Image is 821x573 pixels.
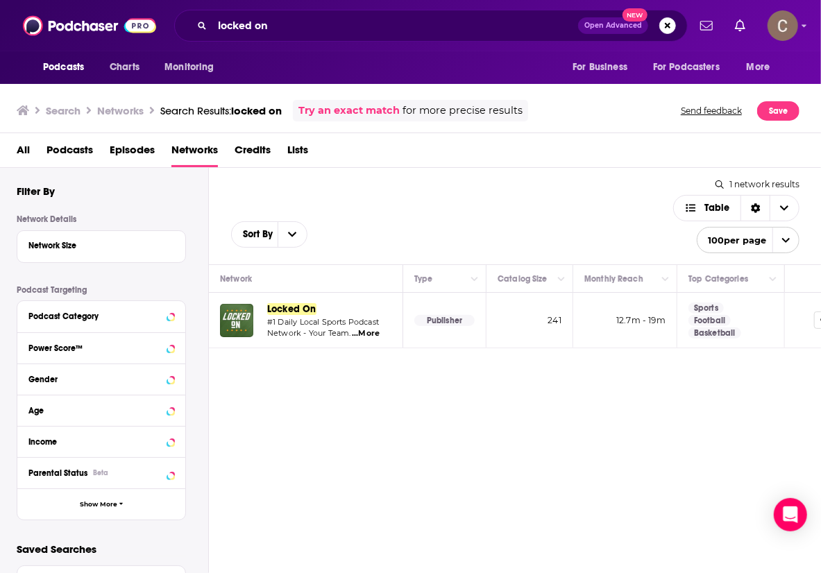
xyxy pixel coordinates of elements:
[155,54,232,80] button: open menu
[28,375,162,384] div: Gender
[414,315,475,326] p: Publisher
[267,328,350,338] span: Network - Your Team.
[584,22,642,29] span: Open Advanced
[17,542,186,556] p: Saved Searches
[17,139,30,167] a: All
[287,139,308,167] a: Lists
[28,339,174,356] button: Power Score™
[688,327,741,339] a: Basketball
[740,196,770,221] div: Sort Direction
[174,10,688,42] div: Search podcasts, credits, & more...
[697,230,767,251] span: 100 per page
[97,104,144,117] h3: Networks
[171,139,218,167] a: Networks
[160,104,282,117] div: Search Results:
[17,185,55,198] h2: Filter By
[46,104,81,117] h3: Search
[110,58,139,77] span: Charts
[563,54,645,80] button: open menu
[17,214,186,224] p: Network Details
[403,103,523,119] span: for more precise results
[220,271,252,287] div: Network
[768,10,798,41] button: Show profile menu
[212,15,578,37] input: Search podcasts, credits, & more...
[28,311,162,321] div: Podcast Category
[232,230,278,239] span: Sort By
[28,432,174,450] button: Income
[17,285,186,295] p: Podcast Targeting
[653,58,720,77] span: For Podcasters
[578,17,648,34] button: Open AdvancedNew
[548,315,561,325] span: 241
[695,14,718,37] a: Show notifications dropdown
[80,501,117,508] span: Show More
[757,101,799,121] button: Save
[164,58,214,77] span: Monitoring
[737,54,788,80] button: open menu
[28,307,174,324] button: Podcast Category
[677,100,746,121] button: Send feedback
[623,8,648,22] span: New
[231,221,307,248] h2: Choose List sort
[232,230,278,239] button: open menu
[23,12,156,39] img: Podchaser - Follow, Share and Rate Podcasts
[93,468,108,477] div: Beta
[352,328,380,339] span: ...More
[231,104,282,117] span: locked on
[716,179,799,189] div: 1 network results
[28,370,174,387] button: Gender
[28,437,162,447] div: Income
[765,271,781,288] button: Column Actions
[466,271,483,288] button: Column Actions
[267,303,316,315] a: Locked On
[28,343,162,353] div: Power Score™
[46,139,93,167] a: Podcasts
[278,222,307,247] button: open menu
[768,10,798,41] span: Logged in as clay.bolton
[28,241,165,250] div: Network Size
[553,271,570,288] button: Column Actions
[220,304,253,337] img: Locked On
[414,271,434,287] div: Type
[774,498,807,531] div: Open Intercom Messenger
[160,104,282,117] a: Search Results:locked on
[43,58,84,77] span: Podcasts
[729,14,751,37] a: Show notifications dropdown
[17,488,185,520] button: Show More
[697,227,799,253] button: open menu
[267,317,379,327] span: #1 Daily Local Sports Podcast
[235,139,271,167] a: Credits
[644,54,740,80] button: open menu
[657,271,674,288] button: Column Actions
[28,468,87,478] span: Parental Status
[28,401,174,418] button: Age
[688,315,731,326] a: Football
[584,314,666,326] p: 12.7m - 19m
[110,139,155,167] a: Episodes
[688,271,748,287] div: Top Categories
[673,195,800,221] button: Choose View
[704,203,729,213] span: Table
[498,271,548,287] div: Catalog Size
[747,58,770,77] span: More
[298,103,400,119] a: Try an exact match
[28,463,174,481] button: Parental StatusBeta
[573,58,627,77] span: For Business
[768,10,798,41] img: User Profile
[28,237,174,254] button: Network Size
[688,302,724,314] a: Sports
[101,54,148,80] a: Charts
[584,271,643,287] div: Monthly Reach
[28,406,162,416] div: Age
[33,54,102,80] button: open menu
